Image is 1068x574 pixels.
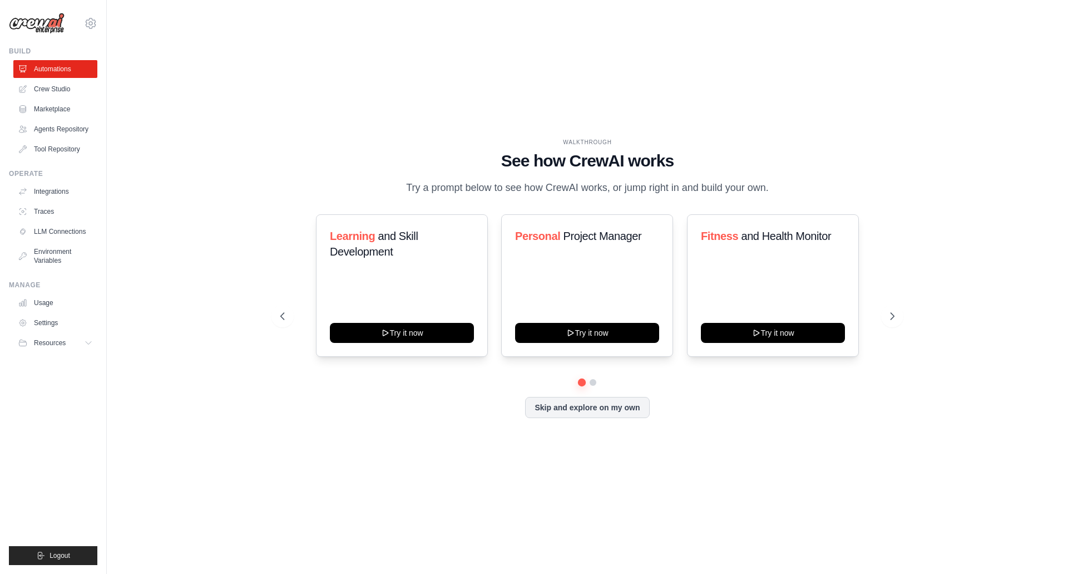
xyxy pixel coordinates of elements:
[13,183,97,200] a: Integrations
[9,47,97,56] div: Build
[13,120,97,138] a: Agents Repository
[330,230,418,258] span: and Skill Development
[13,203,97,220] a: Traces
[9,546,97,565] button: Logout
[280,151,894,171] h1: See how CrewAI works
[701,323,845,343] button: Try it now
[701,230,738,242] span: Fitness
[563,230,642,242] span: Project Manager
[400,180,774,196] p: Try a prompt below to see how CrewAI works, or jump right in and build your own.
[50,551,70,560] span: Logout
[515,323,659,343] button: Try it now
[13,100,97,118] a: Marketplace
[13,314,97,332] a: Settings
[13,80,97,98] a: Crew Studio
[13,223,97,241] a: LLM Connections
[13,243,97,269] a: Environment Variables
[13,294,97,312] a: Usage
[525,397,649,418] button: Skip and explore on my own
[280,138,894,146] div: WALKTHROUGH
[9,281,97,290] div: Manage
[34,338,66,347] span: Resources
[13,60,97,78] a: Automations
[330,230,375,242] span: Learning
[9,13,65,34] img: Logo
[13,140,97,158] a: Tool Repository
[515,230,560,242] span: Personal
[741,230,831,242] span: and Health Monitor
[9,169,97,178] div: Operate
[13,334,97,352] button: Resources
[330,323,474,343] button: Try it now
